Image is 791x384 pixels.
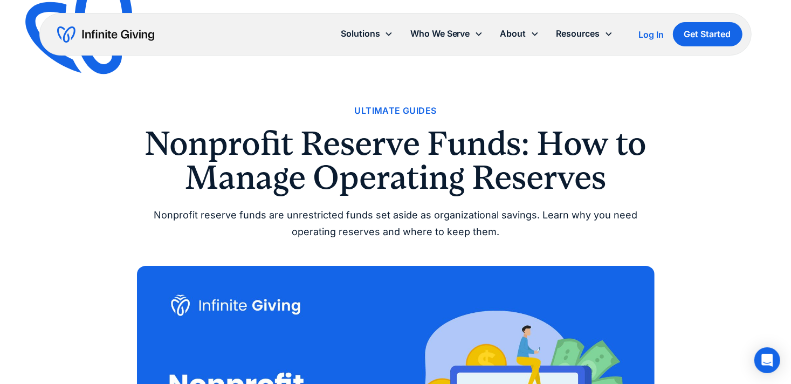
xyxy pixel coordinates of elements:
[341,26,380,41] div: Solutions
[355,104,437,118] a: Ultimate Guides
[673,22,742,46] a: Get Started
[639,30,664,39] div: Log In
[639,28,664,41] a: Log In
[410,26,470,41] div: Who We Serve
[548,22,622,45] div: Resources
[57,26,154,43] a: home
[402,22,492,45] div: Who We Serve
[556,26,600,41] div: Resources
[500,26,526,41] div: About
[332,22,402,45] div: Solutions
[492,22,548,45] div: About
[754,347,780,373] div: Open Intercom Messenger
[137,207,655,240] div: Nonprofit reserve funds are unrestricted funds set aside as organizational savings. Learn why you...
[137,127,655,194] h1: Nonprofit Reserve Funds: How to Manage Operating Reserves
